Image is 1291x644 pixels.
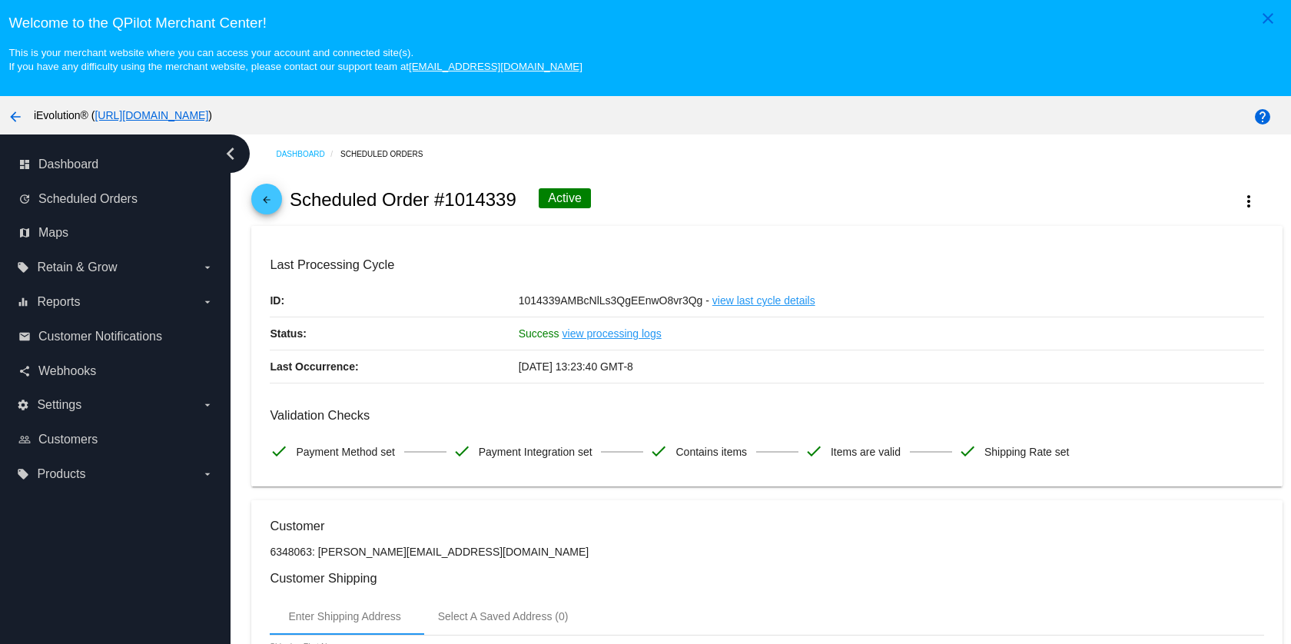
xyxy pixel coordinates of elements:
mat-icon: check [649,442,668,460]
span: Maps [38,226,68,240]
i: arrow_drop_down [201,296,214,308]
a: view processing logs [563,317,662,350]
a: map Maps [18,221,214,245]
h3: Customer [270,519,1263,533]
p: Status: [270,317,518,350]
span: 1014339AMBcNlLs3QgEEnwO8vr3Qg - [519,294,709,307]
span: [DATE] 13:23:40 GMT-8 [519,360,633,373]
i: settings [17,399,29,411]
a: email Customer Notifications [18,324,214,349]
span: Products [37,467,85,481]
span: Scheduled Orders [38,192,138,206]
div: Select A Saved Address (0) [438,610,569,622]
i: map [18,227,31,239]
i: arrow_drop_down [201,468,214,480]
i: arrow_drop_down [201,261,214,274]
i: share [18,365,31,377]
span: Retain & Grow [37,261,117,274]
mat-icon: arrow_back [257,194,276,213]
span: Success [519,327,559,340]
a: [EMAIL_ADDRESS][DOMAIN_NAME] [409,61,582,72]
h3: Last Processing Cycle [270,257,1263,272]
i: dashboard [18,158,31,171]
i: local_offer [17,261,29,274]
a: Dashboard [276,142,340,166]
span: Shipping Rate set [984,436,1070,468]
a: people_outline Customers [18,427,214,452]
p: 6348063: [PERSON_NAME][EMAIL_ADDRESS][DOMAIN_NAME] [270,546,1263,558]
i: chevron_left [218,141,243,166]
span: Reports [37,295,80,309]
i: arrow_drop_down [201,399,214,411]
small: This is your merchant website where you can access your account and connected site(s). If you hav... [8,47,582,72]
span: Dashboard [38,158,98,171]
p: Last Occurrence: [270,350,518,383]
i: equalizer [17,296,29,308]
div: Enter Shipping Address [288,610,400,622]
mat-icon: help [1253,108,1272,126]
i: local_offer [17,468,29,480]
a: dashboard Dashboard [18,152,214,177]
mat-icon: arrow_back [6,108,25,126]
mat-icon: check [805,442,823,460]
a: update Scheduled Orders [18,187,214,211]
mat-icon: close [1259,9,1277,28]
a: Scheduled Orders [340,142,436,166]
i: people_outline [18,433,31,446]
div: Active [539,188,591,208]
a: view last cycle details [712,284,815,317]
span: Settings [37,398,81,412]
span: Contains items [675,436,747,468]
h3: Validation Checks [270,408,1263,423]
span: Payment Method set [296,436,394,468]
h3: Welcome to the QPilot Merchant Center! [8,15,1282,32]
span: Customer Notifications [38,330,162,344]
span: Payment Integration set [479,436,592,468]
h2: Scheduled Order #1014339 [290,189,516,211]
h3: Customer Shipping [270,571,1263,586]
a: [URL][DOMAIN_NAME] [95,109,208,121]
span: Items are valid [831,436,901,468]
mat-icon: check [270,442,288,460]
i: update [18,193,31,205]
p: ID: [270,284,518,317]
span: Webhooks [38,364,96,378]
mat-icon: check [958,442,977,460]
mat-icon: check [453,442,471,460]
a: share Webhooks [18,359,214,383]
mat-icon: more_vert [1240,192,1258,211]
span: Customers [38,433,98,446]
span: iEvolution® ( ) [34,109,212,121]
i: email [18,330,31,343]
